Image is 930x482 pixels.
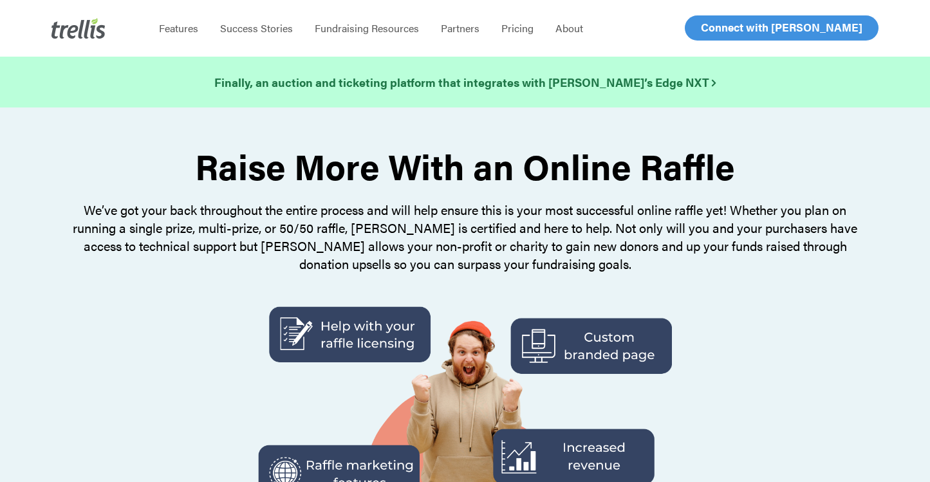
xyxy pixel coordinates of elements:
[555,21,583,35] span: About
[159,21,198,35] span: Features
[544,22,594,35] a: About
[214,73,716,91] a: Finally, an auction and ticketing platform that integrates with [PERSON_NAME]’s Edge NXT
[51,18,106,39] img: Trellis
[685,15,879,41] a: Connect with [PERSON_NAME]
[195,140,735,190] strong: Raise More With an Online Raffle
[214,74,716,90] strong: Finally, an auction and ticketing platform that integrates with [PERSON_NAME]’s Edge NXT
[220,21,293,35] span: Success Stories
[315,21,419,35] span: Fundraising Resources
[701,19,862,35] span: Connect with [PERSON_NAME]
[441,21,479,35] span: Partners
[209,22,304,35] a: Success Stories
[73,200,857,273] span: We’ve got your back throughout the entire process and will help ensure this is your most successf...
[148,22,209,35] a: Features
[490,22,544,35] a: Pricing
[501,21,534,35] span: Pricing
[304,22,430,35] a: Fundraising Resources
[430,22,490,35] a: Partners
